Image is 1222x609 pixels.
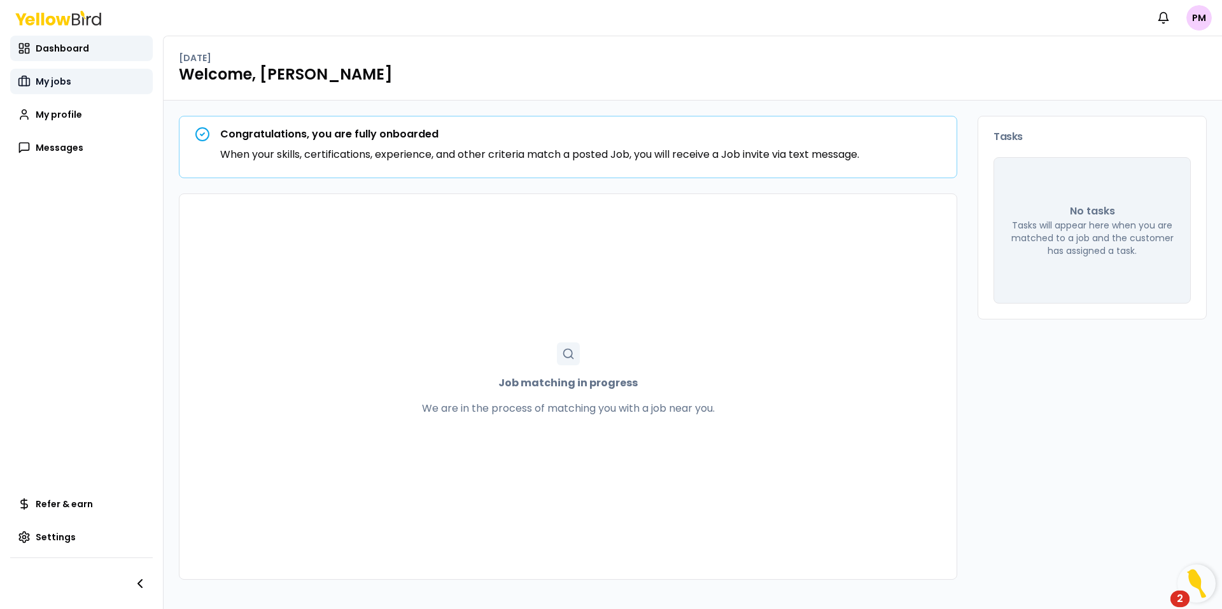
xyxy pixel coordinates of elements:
a: My jobs [10,69,153,94]
strong: Job matching in progress [498,375,638,391]
span: Dashboard [36,42,89,55]
span: Messages [36,141,83,154]
a: Messages [10,135,153,160]
h1: Welcome, [PERSON_NAME] [179,64,1207,85]
p: When your skills, certifications, experience, and other criteria match a posted Job, you will rec... [220,147,859,162]
h3: Tasks [994,132,1191,142]
strong: Congratulations, you are fully onboarded [220,127,439,141]
p: Tasks will appear here when you are matched to a job and the customer has assigned a task. [1009,219,1175,257]
p: [DATE] [179,52,211,64]
a: Dashboard [10,36,153,61]
a: My profile [10,102,153,127]
span: Settings [36,531,76,543]
span: PM [1186,5,1212,31]
a: Refer & earn [10,491,153,517]
a: Settings [10,524,153,550]
p: We are in the process of matching you with a job near you. [422,401,715,416]
p: No tasks [1070,204,1115,219]
span: My profile [36,108,82,121]
button: Open Resource Center, 2 new notifications [1177,564,1216,603]
span: Refer & earn [36,498,93,510]
span: My jobs [36,75,71,88]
